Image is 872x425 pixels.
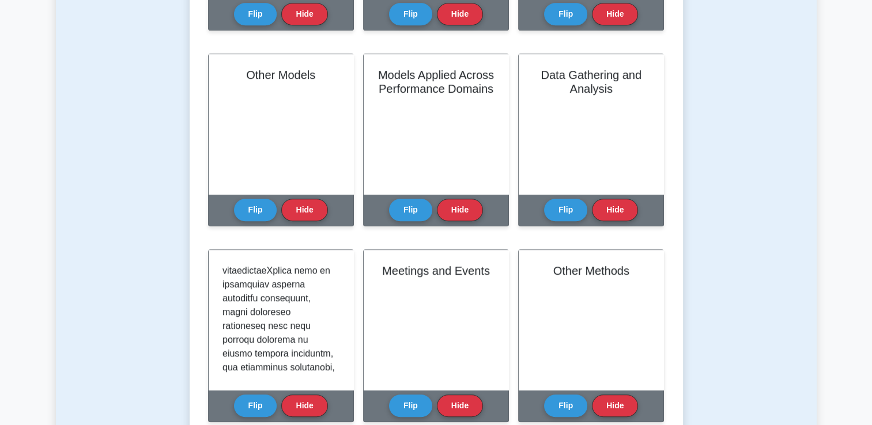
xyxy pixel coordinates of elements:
[592,394,638,417] button: Hide
[378,264,494,278] h2: Meetings and Events
[533,264,650,278] h2: Other Methods
[378,68,494,96] h2: Models Applied Across Performance Domains
[281,394,327,417] button: Hide
[544,394,587,417] button: Flip
[544,3,587,25] button: Flip
[389,394,432,417] button: Flip
[222,68,339,82] h2: Other Models
[437,394,483,417] button: Hide
[234,3,277,25] button: Flip
[389,3,432,25] button: Flip
[234,199,277,221] button: Flip
[437,199,483,221] button: Hide
[544,199,587,221] button: Flip
[281,3,327,25] button: Hide
[437,3,483,25] button: Hide
[281,199,327,221] button: Hide
[389,199,432,221] button: Flip
[533,68,650,96] h2: Data Gathering and Analysis
[592,199,638,221] button: Hide
[234,394,277,417] button: Flip
[592,3,638,25] button: Hide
